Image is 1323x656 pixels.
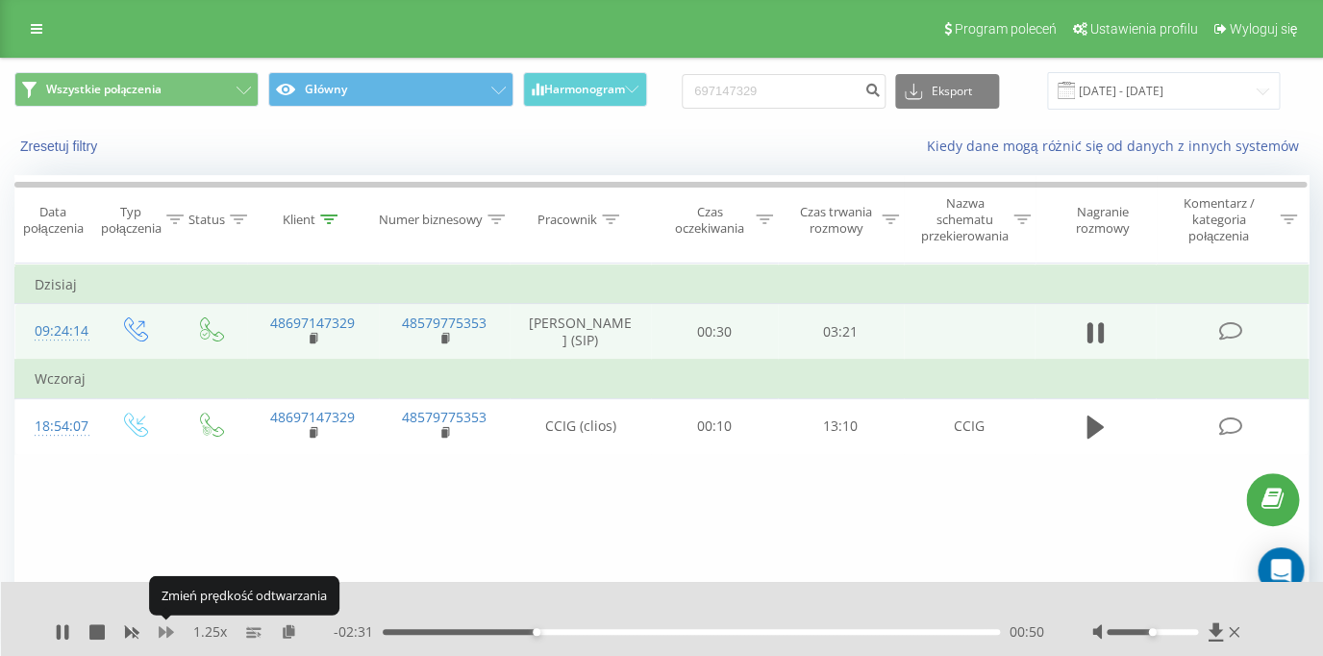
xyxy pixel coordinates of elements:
span: Wyloguj się [1229,21,1297,37]
div: 09:24:14 [35,313,77,350]
input: Wyszukiwanie według numeru [682,74,886,109]
td: 00:30 [651,304,777,361]
div: Komentarz / kategoria połączenia [1162,195,1275,244]
button: Wszystkie połączenia [14,72,259,107]
td: 03:21 [778,304,904,361]
td: 13:10 [778,398,904,454]
span: 1.25 x [193,622,227,642]
div: Accessibility label [1149,628,1157,636]
span: Program poleceń [954,21,1056,37]
div: Typ połączenia [101,204,162,237]
a: Kiedy dane mogą różnić się od danych z innych systemów [926,137,1309,155]
a: 48697147329 [270,314,355,332]
td: CCIG (clios) [510,398,651,454]
div: Pracownik [537,212,597,228]
span: 00:50 [1010,622,1044,642]
div: Open Intercom Messenger [1258,547,1304,593]
td: Dzisiaj [15,265,1309,304]
td: Wczoraj [15,360,1309,398]
div: Czas oczekiwania [668,204,750,237]
div: Nagranie rozmowy [1053,204,1152,237]
div: Klient [283,212,315,228]
div: Data połączenia [15,204,90,237]
button: Główny [268,72,512,107]
button: Harmonogram [523,72,647,107]
span: Ustawienia profilu [1089,21,1197,37]
a: 48579775353 [402,314,487,332]
div: Czas trwania rozmowy [795,204,877,237]
a: 48697147329 [270,408,355,426]
td: [PERSON_NAME] (SIP) [510,304,651,361]
div: Zmień prędkość odtwarzania [149,576,339,615]
button: Zresetuj filtry [14,138,107,155]
div: Numer biznesowy [379,212,483,228]
div: 18:54:07 [35,408,77,445]
div: Nazwa schematu przekierowania [921,195,1009,244]
td: CCIG [904,398,1036,454]
button: Eksport [895,74,999,109]
td: 00:10 [651,398,777,454]
span: Wszystkie połączenia [46,82,162,97]
div: Accessibility label [533,628,540,636]
span: Harmonogram [544,83,625,96]
span: - 02:31 [334,622,383,642]
a: 48579775353 [402,408,487,426]
div: Status [188,212,225,228]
